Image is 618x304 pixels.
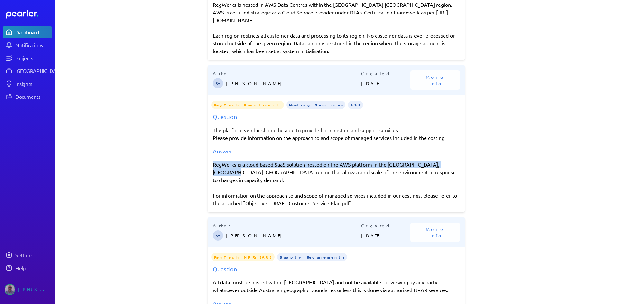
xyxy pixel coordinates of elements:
span: Hosting Services [286,101,345,109]
a: [GEOGRAPHIC_DATA] [3,65,52,77]
div: [GEOGRAPHIC_DATA] [15,68,63,74]
span: Supply Requirements [277,253,347,261]
p: Created [361,70,411,77]
div: Settings [15,252,51,258]
a: Jason Riches's photo[PERSON_NAME] [3,281,52,298]
p: [DATE] [361,229,411,242]
p: Author [213,222,361,229]
div: Dashboard [15,29,51,35]
img: Jason Riches [5,284,15,295]
a: Settings [3,249,52,261]
a: Dashboard [6,10,52,19]
a: Insights [3,78,52,89]
span: SSR [348,101,363,109]
div: Notifications [15,42,51,48]
a: Dashboard [3,26,52,38]
a: Documents [3,91,52,102]
div: Projects [15,55,51,61]
p: [DATE] [361,77,411,90]
a: Help [3,262,52,274]
p: Created [361,222,411,229]
p: Author [213,70,361,77]
div: Question [213,112,460,121]
p: RegWorks is hosted in AWS Data Centres within the [GEOGRAPHIC_DATA] [GEOGRAPHIC_DATA] region. AWS... [213,1,460,24]
span: RegTech Functional [211,101,284,109]
button: More Info [410,223,460,242]
button: More Info [410,70,460,90]
p: The platform vendor should be able to provide both hosting and support services. Please provide i... [213,126,460,142]
span: More Info [418,74,452,87]
span: Steve Ackermann [213,230,223,241]
span: Steve Ackermann [213,78,223,88]
p: [PERSON_NAME] [226,77,361,90]
a: Projects [3,52,52,64]
div: Question [213,264,460,273]
div: Insights [15,80,51,87]
div: Documents [15,93,51,100]
div: [PERSON_NAME] [18,284,50,295]
a: Notifications [3,39,52,51]
p: Each region restricts all customer data and processing to its region. No customer data is ever pr... [213,32,460,55]
div: RegWorks is a cloud based SaaS solution hosted on the AWS platform in the [GEOGRAPHIC_DATA], [GEO... [213,161,460,207]
div: Answer [213,147,460,155]
p: All data must be hosted within [GEOGRAPHIC_DATA] and not be available for viewing by any party wh... [213,278,460,294]
span: RegTech NFRs (AU) [211,253,275,261]
div: Help [15,265,51,271]
span: More Info [418,226,452,239]
p: [PERSON_NAME] [226,229,361,242]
